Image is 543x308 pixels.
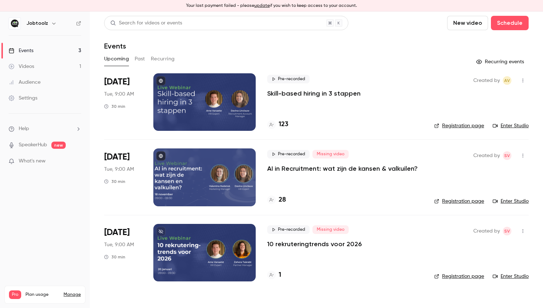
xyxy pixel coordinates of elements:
span: Help [19,125,29,133]
button: Upcoming [104,53,129,65]
span: [DATE] [104,227,130,238]
div: Audience [9,79,41,86]
a: Enter Studio [493,198,529,205]
span: new [51,142,66,149]
button: Recurring [151,53,175,65]
span: Created by [473,76,500,85]
li: help-dropdown-opener [9,125,81,133]
a: Registration page [434,273,484,280]
span: Missing video [312,150,349,158]
span: Created by [473,227,500,235]
span: AV [504,76,510,85]
span: Tue, 9:00 AM [104,91,134,98]
h6: Jobtoolz [27,20,48,27]
a: SpeakerHub [19,141,47,149]
div: Events [9,47,33,54]
span: Missing video [312,225,349,234]
div: 30 min [104,179,125,184]
button: update [254,3,270,9]
div: Jan 20 Tue, 9:00 AM (Europe/Brussels) [104,224,142,281]
span: Pre-recorded [267,75,310,83]
h4: 28 [279,195,286,205]
a: 28 [267,195,286,205]
a: Enter Studio [493,122,529,129]
a: Enter Studio [493,273,529,280]
span: Pro [9,290,21,299]
span: [DATE] [104,76,130,88]
span: [DATE] [104,151,130,163]
h4: 1 [279,270,281,280]
div: 30 min [104,254,125,260]
span: Pre-recorded [267,150,310,158]
div: Search for videos or events [110,19,182,27]
button: Past [135,53,145,65]
span: Tue, 9:00 AM [104,166,134,173]
span: Plan usage [25,292,59,298]
div: Oct 21 Tue, 9:00 AM (Europe/Brussels) [104,73,142,131]
h1: Events [104,42,126,50]
a: 10 rekruteringtrends voor 2026 [267,240,362,248]
img: Jobtoolz [9,18,20,29]
span: Arne Vanaelst [503,76,511,85]
span: Simon Vandamme [503,227,511,235]
p: Your last payment failed - please if you wish to keep access to your account. [186,3,357,9]
span: Tue, 9:00 AM [104,241,134,248]
a: 123 [267,120,288,129]
span: SV [504,151,510,160]
div: Videos [9,63,34,70]
span: Simon Vandamme [503,151,511,160]
a: Registration page [434,198,484,205]
span: SV [504,227,510,235]
a: Manage [64,292,81,298]
h4: 123 [279,120,288,129]
a: Registration page [434,122,484,129]
a: Skill-based hiring in 3 stappen [267,89,361,98]
a: 1 [267,270,281,280]
div: Settings [9,95,37,102]
span: Pre-recorded [267,225,310,234]
div: Nov 18 Tue, 9:00 AM (Europe/Brussels) [104,148,142,206]
div: 30 min [104,104,125,109]
button: Recurring events [473,56,529,68]
button: New video [447,16,488,30]
button: Schedule [491,16,529,30]
span: Created by [473,151,500,160]
span: What's new [19,157,46,165]
a: AI in Recruitment: wat zijn de kansen & valkuilen? [267,164,418,173]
